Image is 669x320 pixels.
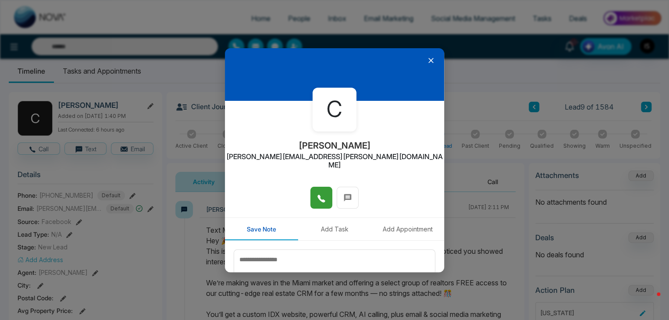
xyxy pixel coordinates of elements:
iframe: Intercom live chat [639,290,660,311]
span: C [327,93,342,126]
h2: [PERSON_NAME] [299,140,371,151]
h2: [PERSON_NAME][EMAIL_ADDRESS][PERSON_NAME][DOMAIN_NAME] [225,153,444,169]
button: Add Appointment [371,218,444,240]
button: Save Note [225,218,298,240]
button: Add Task [298,218,371,240]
